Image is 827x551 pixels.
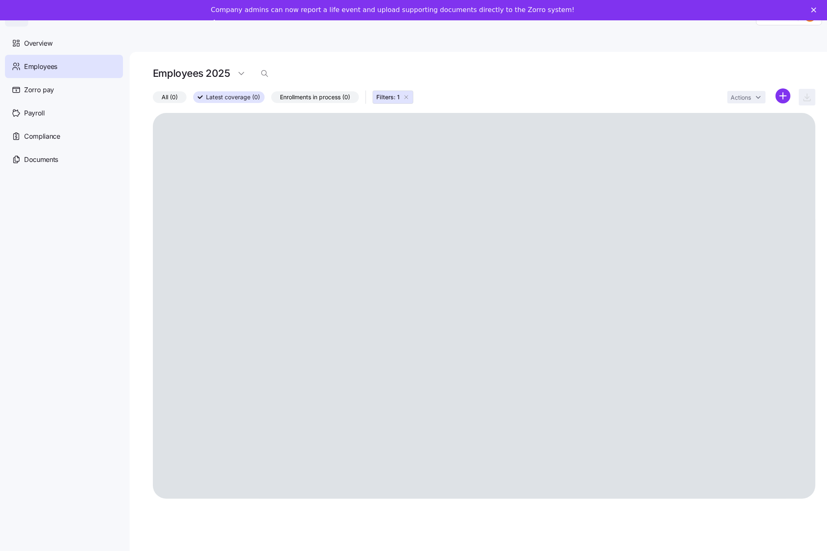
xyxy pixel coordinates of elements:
[5,125,123,148] a: Compliance
[24,131,60,142] span: Compliance
[24,108,45,118] span: Payroll
[24,85,54,95] span: Zorro pay
[775,88,790,103] svg: add icon
[731,95,751,100] span: Actions
[5,32,123,55] a: Overview
[811,7,820,12] div: Close
[373,91,413,104] button: Filters: 1
[211,19,263,28] a: Take a tour
[376,93,400,101] span: Filters: 1
[5,148,123,171] a: Documents
[211,6,574,14] div: Company admins can now report a life event and upload supporting documents directly to the Zorro ...
[24,61,57,72] span: Employees
[5,55,123,78] a: Employees
[24,154,58,165] span: Documents
[153,67,230,80] h1: Employees 2025
[206,92,260,103] span: Latest coverage (0)
[5,101,123,125] a: Payroll
[280,92,350,103] span: Enrollments in process (0)
[5,78,123,101] a: Zorro pay
[24,38,52,49] span: Overview
[162,92,178,103] span: All (0)
[727,91,766,103] button: Actions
